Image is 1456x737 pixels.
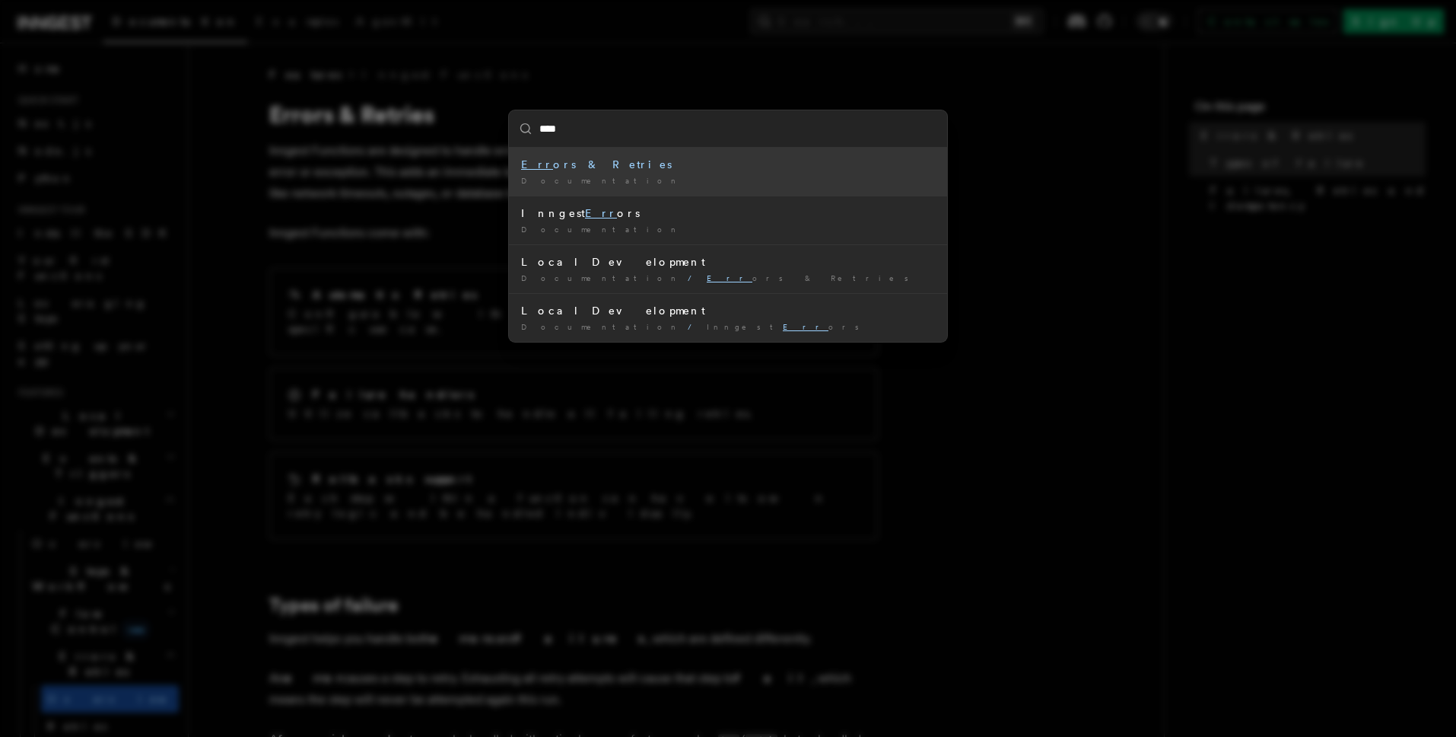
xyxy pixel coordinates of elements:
[707,273,917,282] span: ors & Retries
[521,322,682,331] span: Documentation
[521,158,553,171] mark: Err
[688,322,701,331] span: /
[688,273,701,282] span: /
[521,225,682,234] span: Documentation
[707,273,752,282] mark: Err
[521,273,682,282] span: Documentation
[521,206,935,221] div: Inngest ors
[521,303,935,318] div: Local Development
[783,322,828,331] mark: Err
[707,322,868,331] span: Inngest ors
[521,176,682,185] span: Documentation
[521,254,935,270] div: Local Development
[521,157,935,172] div: ors & Retries
[585,207,617,219] mark: Err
